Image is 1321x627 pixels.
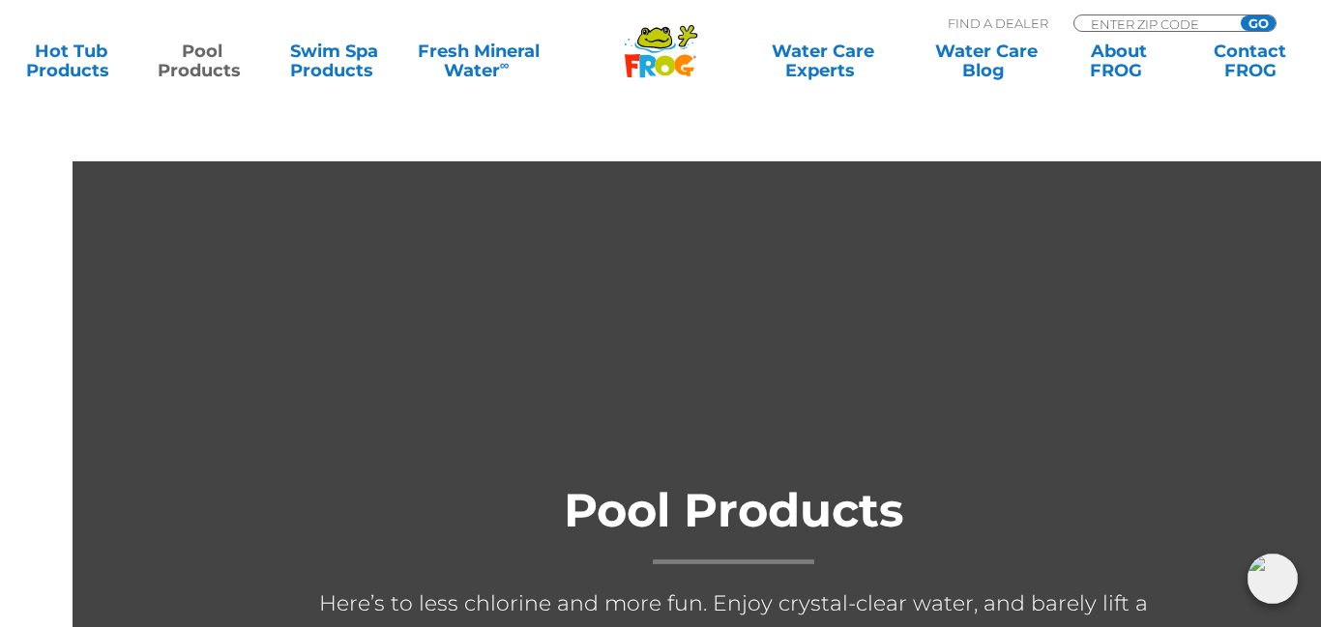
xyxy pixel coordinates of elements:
p: Find A Dealer [948,14,1048,32]
input: Zip Code Form [1089,15,1219,32]
a: Water CareExperts [739,42,905,80]
img: openIcon [1248,554,1298,604]
a: Water CareBlog [935,42,1038,80]
a: AboutFROG [1068,42,1170,80]
a: PoolProducts [151,42,253,80]
h1: Pool Products [298,485,1168,564]
a: Hot TubProducts [19,42,122,80]
sup: ∞ [500,57,510,72]
a: Swim SpaProducts [283,42,386,80]
a: ContactFROG [1199,42,1302,80]
input: GO [1241,15,1276,31]
a: Fresh MineralWater∞ [415,42,543,80]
